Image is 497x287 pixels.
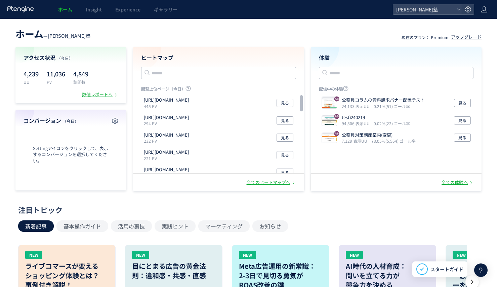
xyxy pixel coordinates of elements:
[144,167,189,173] p: https://itojuku.co.jp/shiken/shihou/index.html
[24,79,39,85] p: UU
[15,27,90,40] div: —
[442,179,473,186] div: 全ての体験へ
[342,114,407,121] p: test)240219
[47,68,65,79] p: 11,036
[281,169,289,177] span: 見る
[141,54,296,62] h4: ヒートマップ
[374,120,410,126] i: 0.02%(22) ゴール率
[24,54,118,62] h4: アクセス状況
[374,103,410,109] i: 0.21%(51) ゴール率
[281,116,289,124] span: 見る
[322,134,337,143] img: 6c84dd93a7dd569e0bd538650c4e8c701708393281779.jpeg
[342,120,372,126] i: 94,506 表示UU
[346,251,363,259] div: NEW
[281,151,289,159] span: 見る
[73,79,88,85] p: 訪問数
[111,220,152,232] button: 活用の裏技
[198,220,250,232] button: マーケティング
[18,220,54,232] button: 新着記事
[73,68,88,79] p: 4,849
[24,117,118,124] h4: コンバージョン
[402,34,448,40] p: 現在のプラン： Premium
[454,116,471,124] button: 見る
[57,55,73,61] span: （今日）
[56,220,108,232] button: 基本操作ガイド
[144,132,189,138] p: https://itojuku.co.jp/shiho_column/articles/houkadaigakuin-ranking2024.html
[18,205,475,215] div: 注目トピック
[277,134,293,142] button: 見る
[24,68,39,79] p: 4,239
[342,138,370,144] i: 7,129 表示UU
[281,134,289,142] span: 見る
[132,261,215,280] h3: 目にとまる広告の黄金法則：違和感・共感・直感
[252,220,288,232] button: お知らせ
[239,251,256,259] div: NEW
[277,99,293,107] button: 見る
[86,6,102,13] span: Insight
[155,220,196,232] button: 実践ヒント
[277,151,293,159] button: 見る
[48,32,90,39] span: [PERSON_NAME]塾
[144,120,192,126] p: 294 PV
[141,86,296,94] p: 閲覧上位ページ（今日）
[277,116,293,124] button: 見る
[144,155,192,161] p: 221 PV
[322,116,337,126] img: 9306c7ef4efe250a567c274770da75331732529671109.jpeg
[277,169,293,177] button: 見る
[144,138,192,144] p: 232 PV
[454,134,471,142] button: 見る
[24,145,118,164] span: Settingアイコンをクリックして、表示するコンバージョンを選択してください。
[115,6,140,13] span: Experience
[451,34,482,40] div: アップグレード
[154,6,177,13] span: ギャラリー
[319,86,474,94] p: 配信中の体験
[144,97,189,103] p: https://itojuku.co.jp/shiken/shihou/feature/shiken/yobi/index.html
[371,138,416,144] i: 78.05%(5,564) ゴール率
[281,99,289,107] span: 見る
[144,173,192,179] p: 209 PV
[15,27,43,40] span: ホーム
[47,79,65,85] p: PV
[453,251,470,259] div: NEW
[342,97,425,103] p: 公務員コラムの資料請求バナー配置テスト
[82,92,118,98] div: 数値レポートへ
[458,134,466,142] span: 見る
[144,103,192,109] p: 445 PV
[454,99,471,107] button: 見る
[394,4,454,14] span: [PERSON_NAME]塾
[430,266,463,273] span: スタートガイド
[319,54,474,62] h4: 体験
[25,251,42,259] div: NEW
[58,6,72,13] span: ホーム
[132,251,149,259] div: NEW
[63,118,79,124] span: （今日）
[458,99,466,107] span: 見る
[458,116,466,124] span: 見る
[144,149,189,155] p: https://itojuku.co.jp/shiken/gyosei/index.html
[322,99,337,108] img: 497df3f84ae548abe0fab360a30216e31739237514747.jpeg
[144,114,189,121] p: https://itojuku.co.jp/shiken/shihoshoshi/index.html
[342,103,372,109] i: 24,133 表示UU
[247,179,296,186] div: 全てのヒートマップへ
[342,132,413,138] p: 公務員対策講座案内(変更)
